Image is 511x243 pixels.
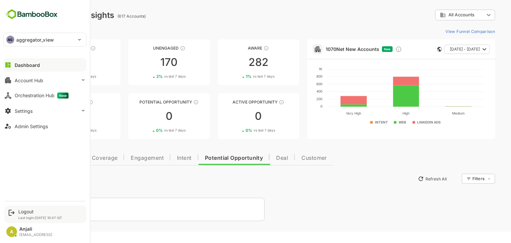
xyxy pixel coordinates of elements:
span: Customer [278,155,304,161]
div: These accounts have open opportunities which might be at any of the Sales Stages [255,100,261,105]
p: Last login: [DATE] 10:47 IST [18,216,62,220]
div: Anjali [19,226,52,232]
div: These accounts are MQAs and can be passed on to Inside Sales [170,100,175,105]
span: [DATE] - [DATE] [426,45,456,54]
div: Filters [449,176,461,181]
span: vs last 7 days [141,74,162,79]
div: All Accounts [412,9,472,22]
span: Data Quality and Coverage [23,155,94,161]
div: Dashboard Insights [16,10,91,20]
a: Active OpportunityThese accounts have open opportunities which might be at any of the Sales Stage... [195,93,276,139]
text: 400 [293,89,299,93]
div: Unengaged [105,46,186,51]
div: Logout [18,209,62,214]
div: Admin Settings [15,123,48,129]
button: [DATE] - [DATE] [421,45,466,54]
text: 600 [293,82,299,86]
div: AG [6,36,14,44]
div: 0 [195,111,276,122]
span: New [361,47,367,51]
div: 5 % [44,128,73,133]
button: Account Hub [3,74,86,87]
div: 0 % [133,128,162,133]
div: Potential Opportunity [105,100,186,105]
a: UnengagedThese accounts have not shown enough engagement and need nurturing1702%vs last 7 days [105,39,186,85]
div: Unreached [16,46,97,51]
div: A [6,226,17,237]
button: Orchestration HubNew [3,89,86,102]
a: Potential OpportunityThese accounts are MQAs and can be passed on to Inside Sales00%vs last 7 days [105,93,186,139]
div: 90 [16,111,97,122]
div: Engaged [16,100,97,105]
a: 1070Net New Accounts [302,46,356,52]
button: Settings [3,104,86,118]
span: vs last 7 days [230,74,251,79]
div: Settings [15,108,33,114]
div: This card does not support filter and segments [414,47,419,52]
span: Deal [253,155,265,161]
a: UnreachedThese accounts have not been engaged with for a defined time period751%vs last 7 days [16,39,97,85]
text: Very High [323,111,338,116]
span: vs last 7 days [52,128,73,133]
button: View Funnel Comparison [420,26,472,37]
img: BambooboxFullLogoMark.5f36c76dfaba33ec1ec1367b70bb1252.svg [3,8,60,21]
text: High [379,111,386,116]
button: Dashboard [3,58,86,72]
div: 1 % [44,74,73,79]
div: 282 [195,57,276,68]
a: AwareThese accounts have just entered the buying cycle and need further nurturing2821%vs last 7 days [195,39,276,85]
div: 0 [105,111,186,122]
div: [EMAIL_ADDRESS] [19,233,52,237]
div: New Insights [23,205,58,213]
div: 2 % [133,74,162,79]
span: All Accounts [425,12,451,17]
span: vs last 7 days [51,74,73,79]
div: Account Hub [15,78,43,83]
div: 0 % [222,128,252,133]
div: All Accounts [417,12,461,18]
div: Dashboard [15,62,40,68]
text: Medium [429,111,441,115]
button: Admin Settings [3,120,86,133]
text: 800 [293,74,299,78]
ag: (617 Accounts) [94,14,124,19]
div: Filters [448,173,472,185]
a: New Insights [16,198,241,221]
p: aggregator_view [16,36,54,43]
text: 1K [295,67,299,71]
span: New [57,93,69,99]
span: Engagement [107,155,140,161]
div: Aware [195,46,276,51]
span: vs last 7 days [141,128,162,133]
span: Potential Opportunity [182,155,240,161]
span: Intent [154,155,168,161]
span: vs last 7 days [230,128,252,133]
div: These accounts have just entered the buying cycle and need further nurturing [240,46,246,51]
div: 170 [105,57,186,68]
div: Discover new ICP-fit accounts showing engagement — via intent surges, anonymous website visits, L... [372,46,379,53]
text: 0 [297,104,299,108]
div: 75 [16,57,97,68]
div: These accounts have not shown enough engagement and need nurturing [157,46,162,51]
a: EngagedThese accounts are warm, further nurturing would qualify them to MQAs905%vs last 7 days [16,93,97,139]
button: New Insights [16,173,65,185]
text: 200 [293,97,299,101]
div: These accounts have not been engaged with for a defined time period [67,46,73,51]
div: Active Opportunity [195,100,276,105]
div: 1 % [223,74,251,79]
div: AGaggregator_view [4,33,86,46]
div: These accounts are warm, further nurturing would qualify them to MQAs [65,100,70,105]
div: Orchestration Hub [15,93,69,99]
button: Refresh All [392,173,426,184]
